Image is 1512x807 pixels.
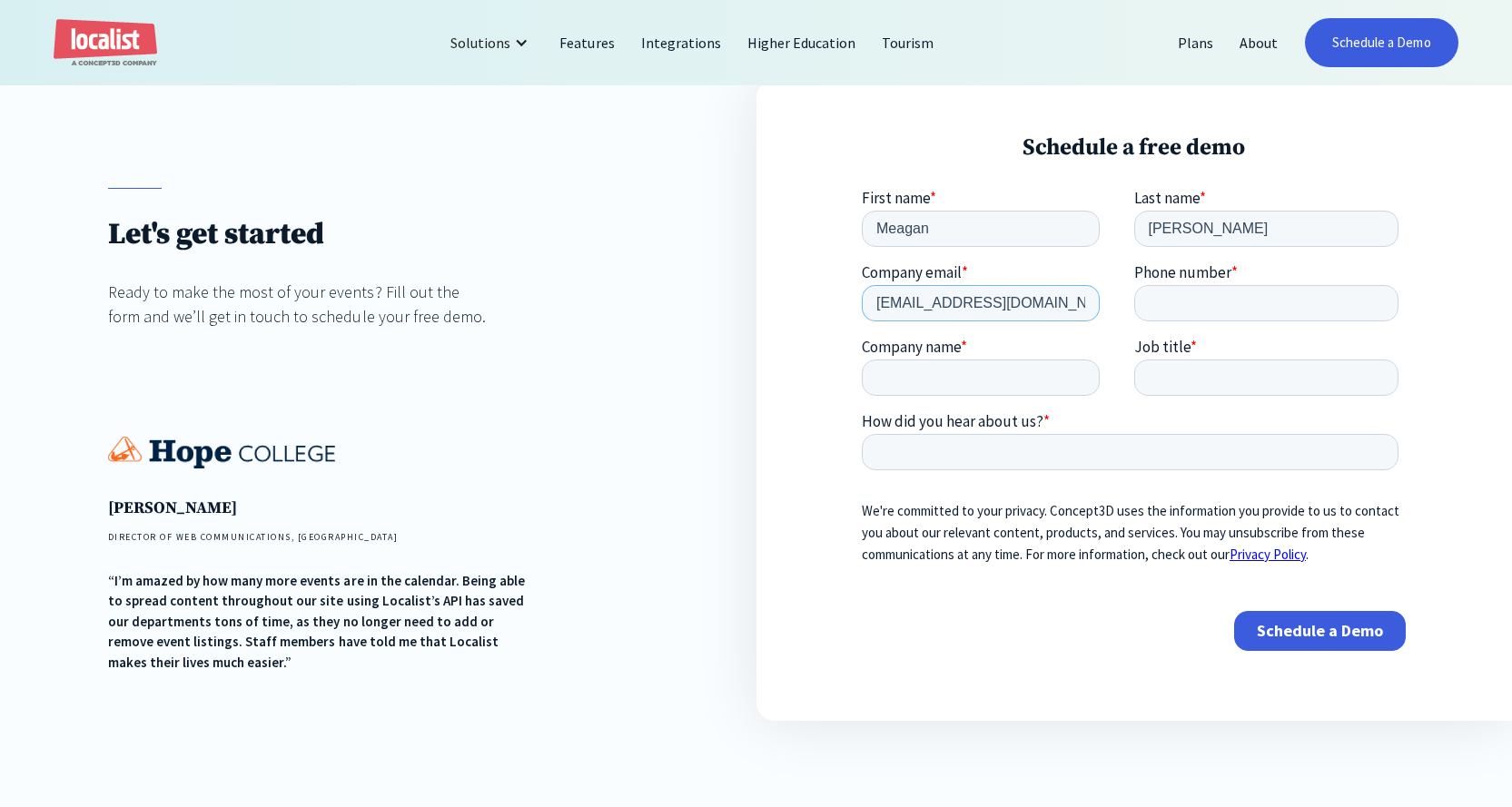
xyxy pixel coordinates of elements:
a: Plans [1165,21,1227,64]
div: Solutions [437,21,547,64]
div: Ready to make the most of your events? Fill out the form and we’ll get in touch to schedule your ... [108,280,486,329]
span: Job title [272,148,329,168]
a: Tourism [869,21,947,64]
div: Solutions [450,32,510,54]
strong: [PERSON_NAME] [108,497,237,518]
iframe: Form 0 [862,189,1406,666]
a: About [1227,21,1291,64]
h3: Schedule a free demo [862,133,1406,162]
img: Hope College logo [108,437,335,468]
a: Higher Education [735,21,869,64]
h4: DIRECTOR OF WEB COMMUNICATIONS, [GEOGRAPHIC_DATA] [108,530,540,544]
a: Integrations [628,21,735,64]
a: home [54,19,157,67]
div: “I’m amazed by how many more events are in the calendar. Being able to spread content throughout ... [108,571,540,674]
h1: Let's get started [108,216,486,253]
a: Privacy Policy [368,357,444,374]
input: Schedule a Demo [372,422,544,462]
a: Features [547,21,628,64]
a: Schedule a Demo [1305,18,1458,67]
span: Phone number [272,74,370,93]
